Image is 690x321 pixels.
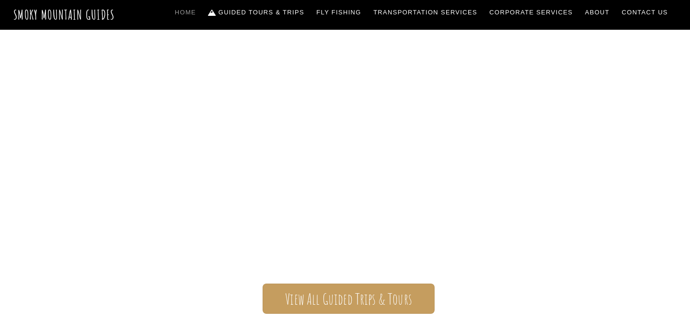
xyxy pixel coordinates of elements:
[171,2,200,23] a: Home
[581,2,613,23] a: About
[13,7,115,23] a: Smoky Mountain Guides
[369,2,481,23] a: Transportation Services
[618,2,672,23] a: Contact Us
[205,2,308,23] a: Guided Tours & Trips
[486,2,577,23] a: Corporate Services
[285,294,412,304] span: View All Guided Trips & Tours
[67,133,623,181] span: Smoky Mountain Guides
[263,284,435,314] a: View All Guided Trips & Tours
[67,181,623,255] span: The ONLY one-stop, full Service Guide Company for the Gatlinburg and [GEOGRAPHIC_DATA] side of th...
[313,2,365,23] a: Fly Fishing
